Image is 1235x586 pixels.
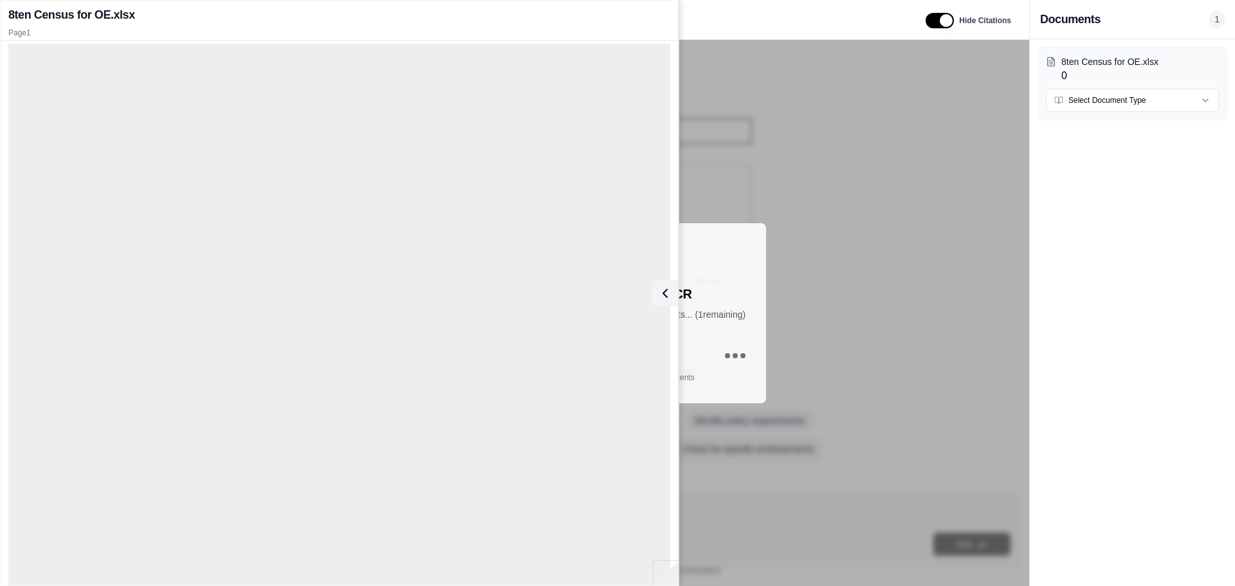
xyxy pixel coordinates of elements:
h3: Documents [1040,10,1101,28]
span: 1 [1209,10,1225,28]
button: 8ten Census for OE.xlsx0 [1046,55,1219,84]
span: Hide Citations [959,15,1011,26]
p: Page 1 [8,28,670,38]
div: 0 [1061,55,1219,84]
h2: 8ten Census for OE.xlsx [8,6,135,24]
p: 8ten Census for OE.xlsx [1061,55,1219,68]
